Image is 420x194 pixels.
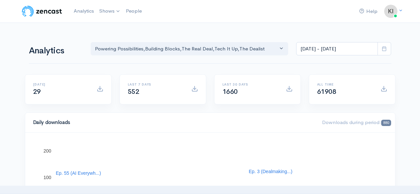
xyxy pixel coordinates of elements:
[43,148,51,154] text: 200
[397,171,413,187] iframe: gist-messenger-bubble-iframe
[381,120,391,126] span: 880
[43,175,51,180] text: 100
[384,5,397,18] img: ...
[29,46,83,56] h1: Analytics
[128,88,139,96] span: 552
[123,4,144,18] a: People
[21,5,63,18] img: ZenCast Logo
[222,88,238,96] span: 1660
[97,4,123,19] a: Shows
[33,88,41,96] span: 29
[249,169,293,174] text: Ep. 3 (Dealmaking...)
[317,83,373,86] h6: All time
[222,83,278,86] h6: Last 30 days
[95,45,278,53] div: Powering Possibilities , Building Blocks , The Real Deal , Tech It Up , The Dealist
[357,4,380,19] a: Help
[296,42,378,56] input: analytics date range selector
[55,170,101,176] text: Ep. 55 (AI Everywh...)
[128,83,183,86] h6: Last 7 days
[91,42,289,56] button: Powering Possibilities, Building Blocks, The Real Deal, Tech It Up, The Dealist
[33,83,89,86] h6: [DATE]
[317,88,336,96] span: 61908
[322,119,391,125] span: Downloads during period:
[71,4,97,18] a: Analytics
[33,120,314,125] h4: Daily downloads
